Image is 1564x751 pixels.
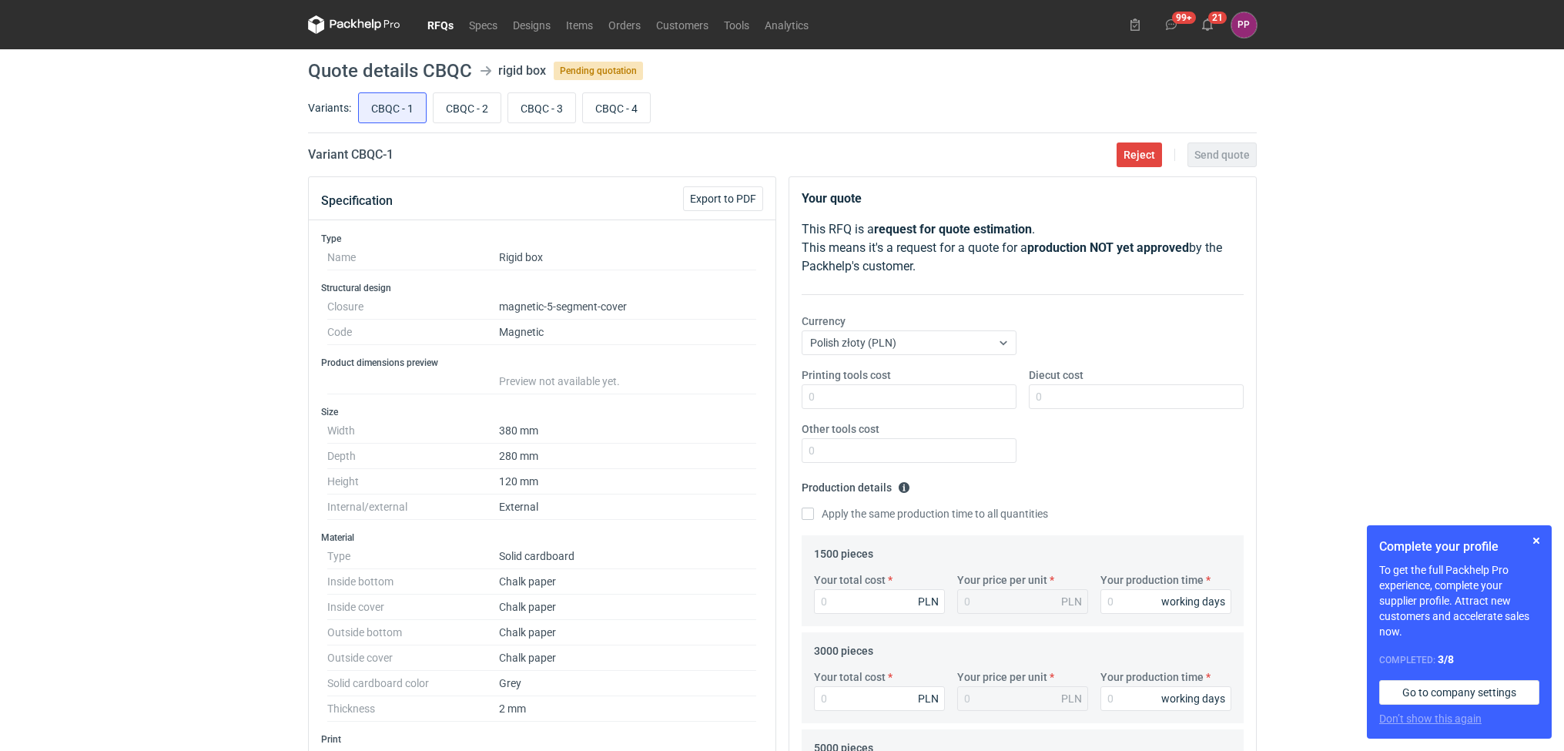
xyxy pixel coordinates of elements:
dt: Closure [327,294,499,320]
input: 0 [1100,686,1231,711]
div: rigid box [498,62,546,80]
dd: Chalk paper [499,620,757,645]
label: Other tools cost [802,421,879,437]
h3: Structural design [321,282,763,294]
button: Send quote [1187,142,1257,167]
label: CBQC - 4 [582,92,651,123]
button: Export to PDF [683,186,763,211]
span: Export to PDF [690,193,756,204]
strong: Your quote [802,191,862,206]
h3: Size [321,406,763,418]
dd: 280 mm [499,444,757,469]
p: To get the full Packhelp Pro experience, complete your supplier profile. Attract new customers an... [1379,562,1539,639]
div: working days [1161,691,1225,706]
a: Go to company settings [1379,680,1539,705]
strong: production NOT yet approved [1027,240,1189,255]
button: Don’t show this again [1379,711,1482,726]
h3: Type [321,233,763,245]
dd: magnetic-5-segment-cover [499,294,757,320]
dt: Type [327,544,499,569]
a: Customers [648,15,716,34]
a: Designs [505,15,558,34]
div: PLN [1061,594,1082,609]
input: 0 [802,438,1016,463]
label: CBQC - 2 [433,92,501,123]
label: Diecut cost [1029,367,1083,383]
h3: Print [321,733,763,746]
button: 21 [1195,12,1220,37]
button: Skip for now [1527,531,1546,550]
label: CBQC - 3 [507,92,576,123]
div: PLN [918,691,939,706]
label: CBQC - 1 [358,92,427,123]
dt: Solid cardboard color [327,671,499,696]
dt: Thickness [327,696,499,722]
dd: Chalk paper [499,645,757,671]
dt: Internal/external [327,495,499,520]
button: 99+ [1159,12,1184,37]
h3: Product dimensions preview [321,357,763,369]
dd: Rigid box [499,245,757,270]
dd: Chalk paper [499,569,757,595]
input: 0 [814,686,945,711]
label: Variants: [308,100,351,116]
strong: 3 / 8 [1438,653,1454,666]
label: Your total cost [814,669,886,685]
dt: Height [327,469,499,495]
dt: Name [327,245,499,270]
label: Your price per unit [957,669,1047,685]
dd: Chalk paper [499,595,757,620]
label: Your production time [1100,669,1204,685]
div: PLN [1061,691,1082,706]
h1: Quote details CBQC [308,62,472,80]
div: Completed: [1379,652,1539,668]
dd: Grey [499,671,757,696]
a: Orders [601,15,648,34]
span: Send quote [1194,149,1250,160]
input: 0 [1100,589,1231,614]
a: Specs [461,15,505,34]
p: This RFQ is a . This means it's a request for a quote for a by the Packhelp's customer. [802,220,1244,276]
label: Currency [802,313,846,329]
legend: 1500 pieces [814,541,873,560]
h3: Material [321,531,763,544]
span: Preview not available yet. [499,375,620,387]
dt: Inside bottom [327,569,499,595]
dt: Width [327,418,499,444]
dd: 2 mm [499,696,757,722]
dd: External [499,495,757,520]
dd: Magnetic [499,320,757,345]
label: Your price per unit [957,572,1047,588]
label: Your total cost [814,572,886,588]
h2: Variant CBQC - 1 [308,146,394,164]
div: working days [1161,594,1225,609]
dd: Solid cardboard [499,544,757,569]
span: Pending quotation [554,62,643,80]
span: Reject [1124,149,1155,160]
legend: 3000 pieces [814,639,873,657]
dd: 120 mm [499,469,757,495]
label: Your production time [1100,572,1204,588]
a: Tools [716,15,757,34]
input: 0 [814,589,945,614]
dt: Outside bottom [327,620,499,645]
svg: Packhelp Pro [308,15,400,34]
input: 0 [1029,384,1244,409]
button: Reject [1117,142,1162,167]
div: Paulina Pander [1231,12,1257,38]
strong: request for quote estimation [874,222,1032,236]
a: Items [558,15,601,34]
dt: Outside cover [327,645,499,671]
span: Polish złoty (PLN) [810,337,896,349]
input: 0 [802,384,1016,409]
dt: Code [327,320,499,345]
label: Printing tools cost [802,367,891,383]
a: Analytics [757,15,816,34]
button: PP [1231,12,1257,38]
h1: Complete your profile [1379,538,1539,556]
dd: 380 mm [499,418,757,444]
dt: Inside cover [327,595,499,620]
button: Specification [321,183,393,220]
a: RFQs [420,15,461,34]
